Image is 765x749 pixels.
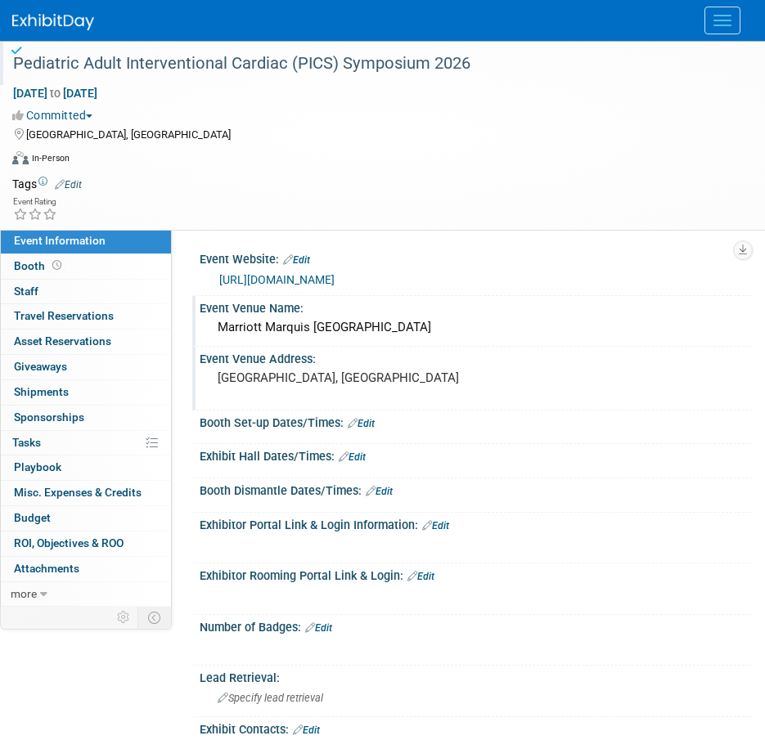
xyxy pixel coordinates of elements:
a: Edit [407,571,434,582]
span: Asset Reservations [14,334,111,348]
a: Giveaways [1,355,171,379]
a: Staff [1,280,171,304]
div: Event Venue Address: [200,347,753,367]
span: Attachments [14,562,79,575]
div: Lead Retrieval: [200,666,753,686]
span: Shipments [14,385,69,398]
span: Booth not reserved yet [49,259,65,271]
button: Committed [12,107,99,123]
span: Budget [14,511,51,524]
a: Booth [1,254,171,279]
div: Event Rating [13,198,57,206]
a: Tasks [1,431,171,455]
a: Playbook [1,455,171,480]
a: Attachments [1,557,171,581]
pre: [GEOGRAPHIC_DATA], [GEOGRAPHIC_DATA] [218,370,735,385]
div: Booth Dismantle Dates/Times: [200,478,753,500]
div: Event Venue Name: [200,296,753,316]
span: more [11,587,37,600]
div: Marriott Marquis [GEOGRAPHIC_DATA] [212,315,740,340]
a: Edit [339,451,366,463]
div: Number of Badges: [200,615,753,636]
div: Pediatric Adult Interventional Cardiac (PICS) Symposium 2026 [7,49,732,78]
a: ROI, Objectives & ROO [1,531,171,556]
a: Shipments [1,380,171,405]
a: Edit [366,486,393,497]
span: [GEOGRAPHIC_DATA], [GEOGRAPHIC_DATA] [26,128,231,141]
div: Event Website: [200,247,753,268]
img: ExhibitDay [12,14,94,30]
a: Edit [422,520,449,531]
img: Format-Inperson.png [12,151,29,164]
span: Sponsorships [14,410,84,424]
a: [URL][DOMAIN_NAME] [219,273,335,286]
a: Sponsorships [1,406,171,430]
span: Event Information [14,234,106,247]
td: Personalize Event Tab Strip [110,607,138,628]
span: Misc. Expenses & Credits [14,486,142,499]
a: Edit [305,622,332,634]
a: more [1,582,171,607]
button: Menu [704,7,740,34]
a: Misc. Expenses & Credits [1,481,171,505]
span: Travel Reservations [14,309,114,322]
a: Event Information [1,229,171,253]
div: Booth Set-up Dates/Times: [200,410,753,432]
a: Edit [348,418,375,429]
div: Exhibit Hall Dates/Times: [200,444,753,465]
a: Asset Reservations [1,330,171,354]
span: Giveaways [14,360,67,373]
div: Exhibit Contacts: [200,717,753,738]
a: Edit [55,179,82,191]
span: to [47,87,63,100]
span: [DATE] [DATE] [12,86,98,101]
div: Exhibitor Portal Link & Login Information: [200,513,753,534]
span: Specify lead retrieval [218,692,323,704]
a: Edit [283,254,310,266]
td: Toggle Event Tabs [138,607,172,628]
div: Exhibitor Rooming Portal Link & Login: [200,563,753,585]
div: Event Format [12,149,745,173]
span: ROI, Objectives & ROO [14,536,124,549]
span: Tasks [12,436,41,449]
a: Travel Reservations [1,304,171,329]
span: Playbook [14,460,61,473]
span: Staff [14,285,38,298]
span: Booth [14,259,65,272]
a: Edit [293,724,320,736]
td: Tags [12,176,82,192]
div: In-Person [31,152,70,164]
a: Budget [1,506,171,531]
